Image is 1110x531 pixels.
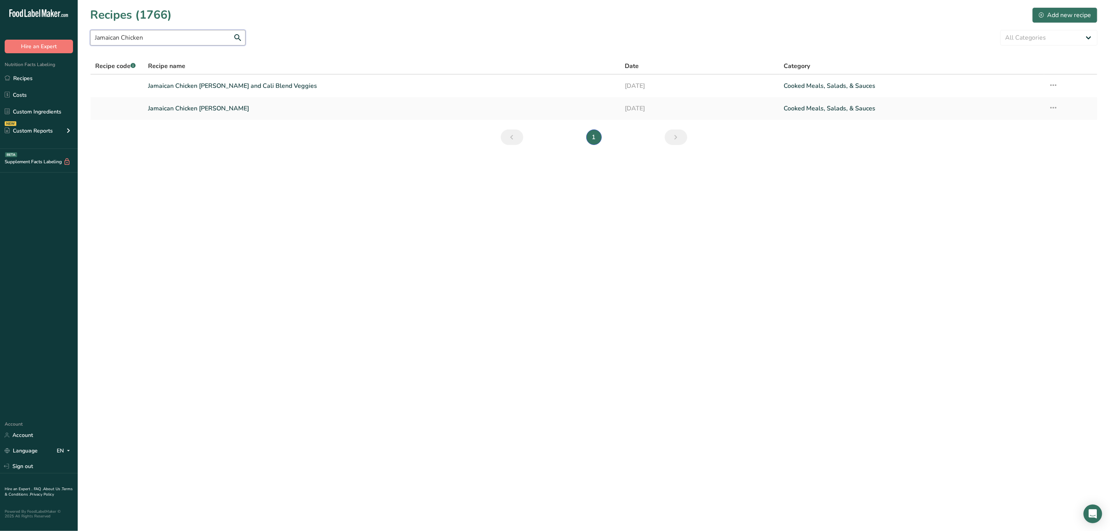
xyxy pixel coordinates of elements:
[5,121,16,126] div: NEW
[501,129,523,145] a: Page 0.
[1039,10,1091,20] div: Add new recipe
[5,152,17,157] div: BETA
[57,446,73,456] div: EN
[34,486,43,492] a: FAQ .
[90,6,172,24] h1: Recipes (1766)
[43,486,62,492] a: About Us .
[30,492,54,497] a: Privacy Policy
[5,486,32,492] a: Hire an Expert .
[90,30,246,45] input: Search for recipe
[5,509,73,519] div: Powered By FoodLabelMaker © 2025 All Rights Reserved
[148,100,615,117] a: Jamaican Chicken [PERSON_NAME]
[5,486,73,497] a: Terms & Conditions .
[784,78,1040,94] a: Cooked Meals, Salads, & Sauces
[665,129,687,145] a: Page 2.
[784,100,1040,117] a: Cooked Meals, Salads, & Sauces
[148,78,615,94] a: Jamaican Chicken [PERSON_NAME] and Cali Blend Veggies
[625,78,775,94] a: [DATE]
[625,61,639,71] span: Date
[95,62,136,70] span: Recipe code
[784,61,810,71] span: Category
[5,127,53,135] div: Custom Reports
[5,40,73,53] button: Hire an Expert
[625,100,775,117] a: [DATE]
[148,61,185,71] span: Recipe name
[1032,7,1098,23] button: Add new recipe
[1084,505,1102,523] div: Open Intercom Messenger
[5,444,38,458] a: Language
